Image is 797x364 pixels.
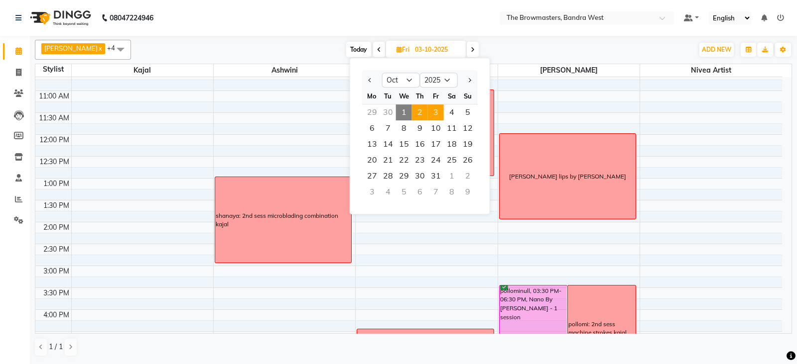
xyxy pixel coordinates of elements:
[509,172,626,181] div: [PERSON_NAME] lips by [PERSON_NAME]
[412,136,428,152] div: Thursday, October 16, 2025
[428,104,444,120] span: 3
[702,46,731,53] span: ADD NEW
[380,104,396,120] div: Tuesday, September 30, 2025
[41,200,71,211] div: 1:30 PM
[380,168,396,184] span: 28
[396,120,412,136] div: Wednesday, October 8, 2025
[41,179,71,189] div: 1:00 PM
[412,104,428,120] div: Thursday, October 2, 2025
[412,120,428,136] span: 9
[380,136,396,152] span: 14
[444,104,460,120] div: Saturday, October 4, 2025
[110,4,153,32] b: 08047224946
[41,244,71,255] div: 2:30 PM
[428,120,444,136] div: Friday, October 10, 2025
[428,136,444,152] div: Friday, October 17, 2025
[444,120,460,136] span: 11
[396,184,412,200] div: Wednesday, November 5, 2025
[380,152,396,168] span: 21
[380,168,396,184] div: Tuesday, October 28, 2025
[460,120,476,136] div: Sunday, October 12, 2025
[49,342,63,352] span: 1 / 1
[428,152,444,168] span: 24
[41,222,71,233] div: 2:00 PM
[380,88,396,104] div: Tu
[35,64,71,75] div: Stylist
[396,152,412,168] span: 22
[412,120,428,136] div: Thursday, October 9, 2025
[380,120,396,136] div: Tuesday, October 7, 2025
[460,136,476,152] div: Sunday, October 19, 2025
[412,168,428,184] div: Thursday, October 30, 2025
[412,42,462,57] input: 2025-10-03
[366,72,375,88] button: Previous month
[568,320,635,338] div: pollomi: 2nd sess machine strokes kajal
[396,88,412,104] div: We
[41,310,71,320] div: 4:00 PM
[460,104,476,120] div: Sunday, October 5, 2025
[396,168,412,184] span: 29
[412,152,428,168] span: 23
[444,184,460,200] div: Saturday, November 8, 2025
[364,136,380,152] span: 13
[72,64,213,77] span: Kajal
[364,168,380,184] span: 27
[412,88,428,104] div: Th
[396,168,412,184] div: Wednesday, October 29, 2025
[444,168,460,184] div: Saturday, November 1, 2025
[25,4,94,32] img: logo
[460,152,476,168] span: 26
[396,152,412,168] div: Wednesday, October 22, 2025
[37,157,71,167] div: 12:30 PM
[428,104,444,120] div: Friday, October 3, 2025
[364,152,380,168] span: 20
[465,72,473,88] button: Next month
[98,44,102,52] a: x
[428,184,444,200] div: Friday, November 7, 2025
[460,104,476,120] span: 5
[444,152,460,168] div: Saturday, October 25, 2025
[444,152,460,168] span: 25
[44,44,98,52] span: [PERSON_NAME]
[364,152,380,168] div: Monday, October 20, 2025
[364,184,380,200] div: Monday, November 3, 2025
[396,120,412,136] span: 8
[364,104,380,120] div: Monday, September 29, 2025
[41,332,71,342] div: 4:30 PM
[396,136,412,152] div: Wednesday, October 15, 2025
[699,43,734,57] button: ADD NEW
[460,184,476,200] div: Sunday, November 9, 2025
[460,88,476,104] div: Su
[364,120,380,136] div: Monday, October 6, 2025
[396,104,412,120] div: Wednesday, October 1, 2025
[412,152,428,168] div: Thursday, October 23, 2025
[412,104,428,120] span: 2
[364,168,380,184] div: Monday, October 27, 2025
[444,136,460,152] span: 18
[216,211,351,229] div: shanaya: 2nd sess microblading combination kajal
[396,104,412,120] span: 1
[394,46,412,53] span: Fri
[37,135,71,145] div: 12:00 PM
[380,152,396,168] div: Tuesday, October 21, 2025
[346,42,371,57] span: Today
[412,168,428,184] span: 30
[444,88,460,104] div: Sa
[460,152,476,168] div: Sunday, October 26, 2025
[412,184,428,200] div: Thursday, November 6, 2025
[107,44,123,52] span: +4
[41,288,71,298] div: 3:30 PM
[380,184,396,200] div: Tuesday, November 4, 2025
[428,136,444,152] span: 17
[214,64,355,77] span: Ashwini
[460,168,476,184] div: Sunday, November 2, 2025
[498,64,640,77] span: [PERSON_NAME]
[428,168,444,184] div: Friday, October 31, 2025
[640,64,782,77] span: Nivea Artist
[380,120,396,136] span: 7
[396,136,412,152] span: 15
[428,152,444,168] div: Friday, October 24, 2025
[428,88,444,104] div: Fr
[364,136,380,152] div: Monday, October 13, 2025
[380,136,396,152] div: Tuesday, October 14, 2025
